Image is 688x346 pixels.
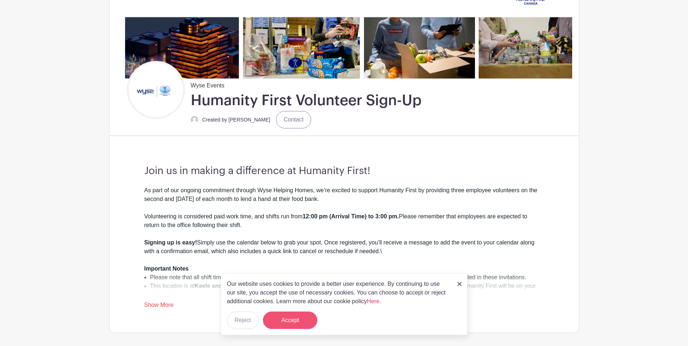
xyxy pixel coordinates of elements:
h3: Join us in making a difference at Humanity First! [144,165,544,177]
strong: Important Notes [144,265,189,272]
p: Our website uses cookies to provide a better user experience. By continuing to use our site, you ... [227,280,450,306]
li: Please note that all shift times reflect the actual volunteer shift - . Travel time is not includ... [150,273,544,282]
div: As part of our ongoing commitment through Wyse Helping Homes, we’re excited to support Humanity F... [144,186,544,212]
span: Wyse Events [191,78,224,90]
strong: 12:00 pm (Arrival Time) to 3:00 pm. [302,213,399,219]
img: Untitled%20design%20(22).png [129,63,183,117]
small: Created by [PERSON_NAME] [202,117,271,123]
h1: Humanity First Volunteer Sign-Up [191,91,421,110]
img: default-ce2991bfa6775e67f084385cd625a349d9dcbb7a52a09fb2fda1e96e2d18dcdb.png [191,116,198,123]
button: Accept [263,312,317,329]
a: Contact [276,111,311,128]
button: Reject [227,312,259,329]
a: Show More [144,302,174,311]
img: close_button-5f87c8562297e5c2d7936805f587ecaba9071eb48480494691a3f1689db116b3.svg [457,282,462,286]
div: Volunteering is considered paid work time, and shifts run from Please remember that employees are... [144,212,544,238]
strong: Keele and [PERSON_NAME] [195,283,272,289]
a: Here [367,298,380,304]
strong: Signing up is easy! [144,239,197,246]
div: Simply use the calendar below to grab your spot. Once registered, you’ll receive a message to add... [144,238,544,273]
li: This location is at . From the office, head North on Keele and turn right onto Bowed Road - Human... [150,282,544,299]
